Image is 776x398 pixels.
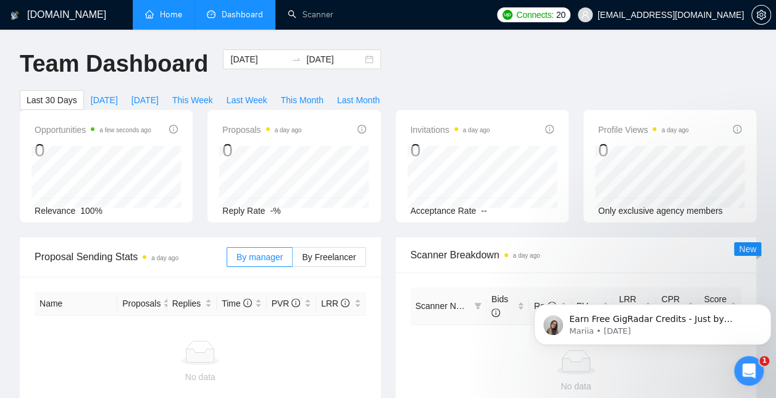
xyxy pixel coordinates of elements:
[35,292,117,316] th: Name
[516,8,553,22] span: Connects:
[80,206,102,216] span: 100%
[91,93,118,107] span: [DATE]
[291,54,301,64] span: swap-right
[474,302,482,310] span: filter
[125,90,165,110] button: [DATE]
[20,90,84,110] button: Last 30 Days
[472,297,484,315] span: filter
[207,10,215,19] span: dashboard
[302,252,356,262] span: By Freelancer
[230,53,286,66] input: Start date
[491,308,500,317] span: info-circle
[243,298,252,307] span: info-circle
[411,138,490,162] div: 0
[503,10,512,20] img: upwork-logo.png
[131,93,159,107] span: [DATE]
[661,127,688,133] time: a day ago
[513,252,540,259] time: a day ago
[598,122,689,137] span: Profile Views
[10,6,19,25] img: logo
[288,9,333,20] a: searchScanner
[270,206,281,216] span: -%
[411,122,490,137] span: Invitations
[151,255,178,261] time: a day ago
[415,301,473,311] span: Scanner Name
[35,249,227,265] span: Proposal Sending Stats
[222,206,265,216] span: Reply Rate
[236,252,283,262] span: By manager
[341,298,349,307] span: info-circle
[35,122,151,137] span: Opportunities
[99,127,151,133] time: a few seconds ago
[415,379,737,393] div: No data
[172,93,213,107] span: This Week
[169,125,178,133] span: info-circle
[330,90,386,110] button: Last Month
[122,297,161,310] span: Proposals
[172,297,202,310] span: Replies
[411,247,742,263] span: Scanner Breakdown
[35,138,151,162] div: 0
[357,125,366,133] span: info-circle
[275,127,302,133] time: a day ago
[84,90,125,110] button: [DATE]
[274,90,330,110] button: This Month
[581,11,590,19] span: user
[220,90,274,110] button: Last Week
[598,206,723,216] span: Only exclusive agency members
[739,244,756,254] span: New
[337,93,380,107] span: Last Month
[222,138,301,162] div: 0
[20,49,208,78] h1: Team Dashboard
[491,294,508,318] span: Bids
[598,138,689,162] div: 0
[734,356,764,386] iframe: Intercom live chat
[556,8,565,22] span: 20
[545,125,554,133] span: info-circle
[222,298,251,308] span: Time
[463,127,490,133] time: a day ago
[40,370,361,384] div: No data
[759,356,769,366] span: 1
[167,292,217,316] th: Replies
[227,93,267,107] span: Last Week
[165,90,220,110] button: This Week
[733,125,741,133] span: info-circle
[481,206,486,216] span: --
[529,278,776,365] iframe: Intercom notifications message
[291,54,301,64] span: to
[321,298,349,308] span: LRR
[145,9,182,20] a: homeHome
[222,9,263,20] span: Dashboard
[751,10,771,20] a: setting
[272,298,301,308] span: PVR
[411,206,477,216] span: Acceptance Rate
[751,5,771,25] button: setting
[27,93,77,107] span: Last 30 Days
[281,93,323,107] span: This Month
[291,298,300,307] span: info-circle
[117,292,167,316] th: Proposals
[222,122,301,137] span: Proposals
[306,53,362,66] input: End date
[35,206,75,216] span: Relevance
